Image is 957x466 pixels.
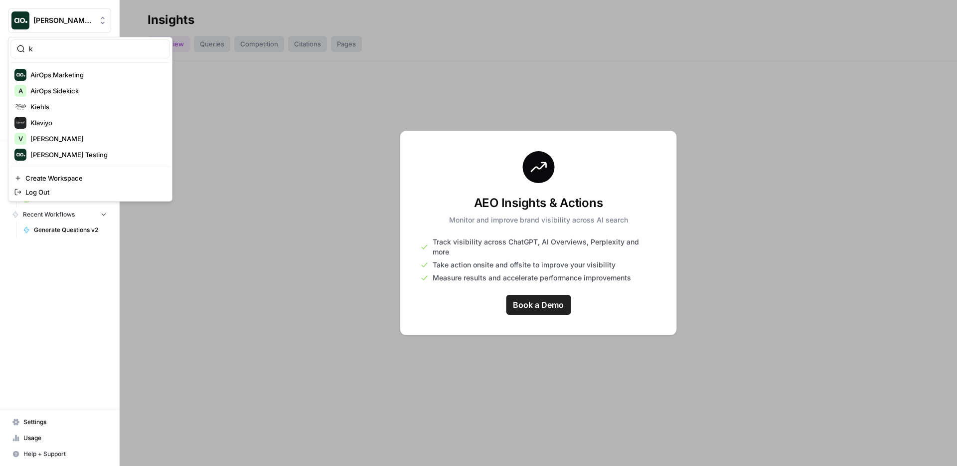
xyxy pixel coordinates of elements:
a: Settings [8,414,111,430]
button: Recent Workflows [8,207,111,222]
button: Workspace: Dillon Test [8,8,111,33]
img: Klaviyo Logo [14,117,26,129]
a: Log Out [10,185,170,199]
a: Generate Questions v2 [18,222,111,238]
span: Create Workspace [25,173,162,183]
span: Klaviyo [30,118,162,128]
img: AirOps Marketing Logo [14,69,26,81]
span: AirOps Marketing [30,70,162,80]
h3: AEO Insights & Actions [449,195,628,211]
span: Settings [23,418,107,427]
span: [PERSON_NAME] [30,134,162,144]
button: Help + Support [8,446,111,462]
a: Book a Demo [506,295,571,315]
span: Generate Questions v2 [34,226,107,234]
span: Log Out [25,187,162,197]
span: [PERSON_NAME] Testing [30,150,162,160]
span: Help + Support [23,450,107,459]
img: Kiehls Logo [14,101,26,113]
span: Recent Workflows [23,210,75,219]
a: Usage [8,430,111,446]
span: A [18,86,23,96]
input: Search Workspaces [29,44,163,54]
p: Monitor and improve brand visibility across AI search [449,215,628,225]
span: Kiehls [30,102,162,112]
span: [PERSON_NAME] Test [33,15,94,25]
img: Vicky Testing Logo [14,149,26,161]
span: AirOps Sidekick [30,86,162,96]
a: Create Workspace [10,171,170,185]
span: Usage [23,434,107,443]
div: Workspace: Dillon Test [8,37,172,202]
span: V [18,134,23,144]
span: Track visibility across ChatGPT, AI Overviews, Perplexity and more [433,237,656,257]
span: Book a Demo [513,299,564,311]
span: Take action onsite and offsite to improve your visibility [433,260,616,270]
span: Measure results and accelerate performance improvements [433,273,631,283]
img: Dillon Test Logo [11,11,29,29]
